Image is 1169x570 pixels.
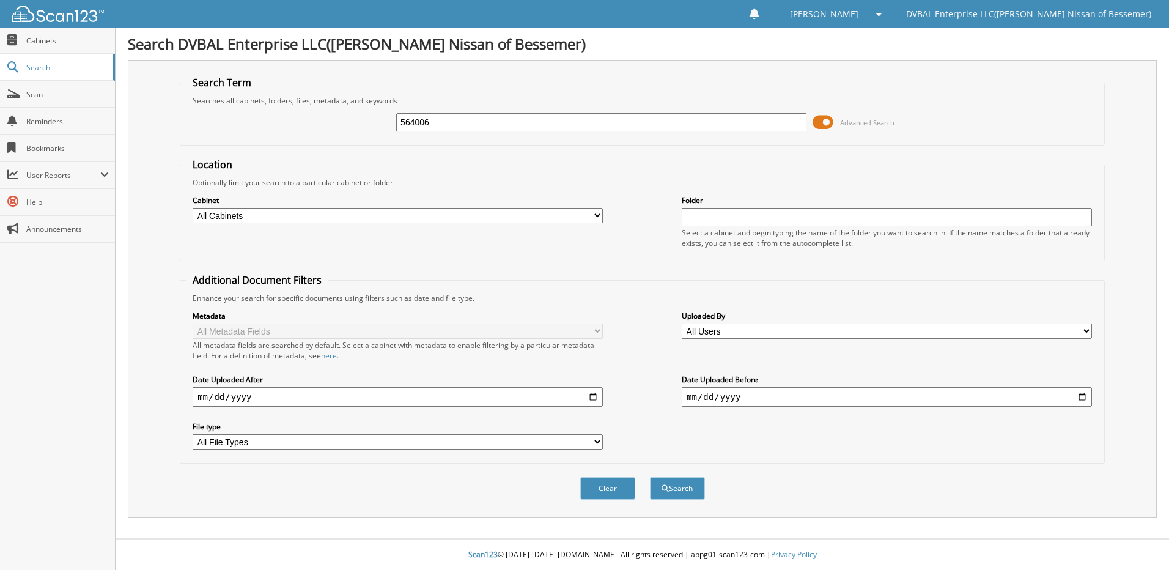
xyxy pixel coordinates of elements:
div: Enhance your search for specific documents using filters such as date and file type. [186,293,1098,303]
legend: Additional Document Filters [186,273,328,287]
h1: Search DVBAL Enterprise LLC([PERSON_NAME] Nissan of Bessemer) [128,34,1157,54]
button: Search [650,477,705,500]
label: Metadata [193,311,603,321]
label: Cabinet [193,195,603,205]
span: DVBAL Enterprise LLC([PERSON_NAME] Nissan of Bessemer) [906,10,1151,18]
div: Searches all cabinets, folders, files, metadata, and keywords [186,95,1098,106]
a: here [321,350,337,361]
a: Privacy Policy [771,549,817,560]
input: start [193,387,603,407]
label: Uploaded By [682,311,1092,321]
iframe: Chat Widget [1108,511,1169,570]
span: User Reports [26,170,100,180]
label: File type [193,421,603,432]
span: Scan [26,89,109,100]
legend: Search Term [186,76,257,89]
div: Select a cabinet and begin typing the name of the folder you want to search in. If the name match... [682,228,1092,248]
img: scan123-logo-white.svg [12,6,104,22]
span: Scan123 [468,549,498,560]
span: Announcements [26,224,109,234]
legend: Location [186,158,238,171]
div: All metadata fields are searched by default. Select a cabinet with metadata to enable filtering b... [193,340,603,361]
label: Date Uploaded Before [682,374,1092,385]
span: Reminders [26,116,109,127]
input: end [682,387,1092,407]
div: © [DATE]-[DATE] [DOMAIN_NAME]. All rights reserved | appg01-scan123-com | [116,540,1169,570]
label: Folder [682,195,1092,205]
button: Clear [580,477,635,500]
span: Search [26,62,107,73]
div: Optionally limit your search to a particular cabinet or folder [186,177,1098,188]
span: Cabinets [26,35,109,46]
span: [PERSON_NAME] [790,10,858,18]
span: Advanced Search [840,118,894,127]
span: Bookmarks [26,143,109,154]
label: Date Uploaded After [193,374,603,385]
span: Help [26,197,109,207]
